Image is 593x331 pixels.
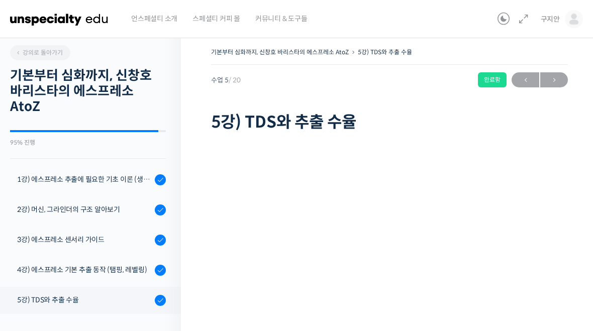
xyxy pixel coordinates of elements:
span: 강의로 돌아가기 [15,49,63,56]
span: ← [512,73,539,87]
a: ←이전 [512,72,539,87]
div: 5강) TDS와 추출 수율 [17,294,152,305]
a: 다음→ [540,72,568,87]
div: 95% 진행 [10,140,166,146]
span: 수업 5 [211,77,241,83]
h1: 5강) TDS와 추출 수율 [211,113,568,132]
div: 1강) 에스프레소 추출에 필요한 기초 이론 (생두, 가공, 로스팅) [17,174,152,185]
span: → [540,73,568,87]
span: 구지안 [541,15,560,24]
a: 5강) TDS와 추출 수율 [358,48,412,56]
div: 2강) 머신, 그라인더의 구조 알아보기 [17,204,152,215]
a: 기본부터 심화까지, 신창호 바리스타의 에스프레소 AtoZ [211,48,349,56]
span: / 20 [229,76,241,84]
div: 4강) 에스프레소 기본 추출 동작 (탬핑, 레벨링) [17,264,152,275]
div: 3강) 에스프레소 센서리 가이드 [17,234,152,245]
div: 완료함 [478,72,507,87]
a: 강의로 돌아가기 [10,45,70,60]
h2: 기본부터 심화까지, 신창호 바리스타의 에스프레소 AtoZ [10,68,166,115]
